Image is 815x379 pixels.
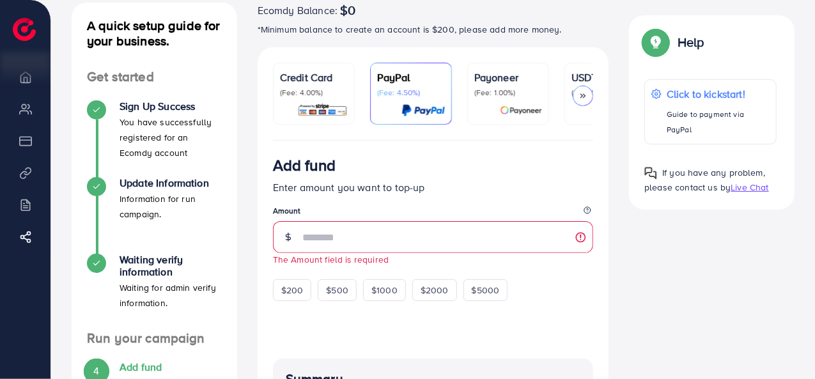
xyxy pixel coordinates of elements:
h4: Waiting verify information [120,254,222,278]
p: *Minimum balance to create an account is $200, please add more money. [258,22,609,37]
h4: Run your campaign [72,330,237,346]
span: $0 [340,3,355,18]
h4: A quick setup guide for your business. [72,18,237,49]
span: $1000 [371,284,398,297]
h4: Get started [72,69,237,85]
p: Payoneer [474,70,542,85]
h4: Update Information [120,177,222,189]
img: card [401,103,445,118]
p: (Fee: 1.00%) [474,88,542,98]
img: card [500,103,542,118]
img: card [297,103,348,118]
li: Sign Up Success [72,100,237,177]
li: Update Information [72,177,237,254]
legend: Amount [273,205,594,221]
span: Live Chat [731,181,768,194]
h4: Add fund [120,361,222,373]
img: logo [13,18,36,41]
span: 4 [93,364,99,378]
p: You have successfully registered for an Ecomdy account [120,114,222,160]
p: Information for run campaign. [120,191,222,222]
span: $2000 [421,284,449,297]
span: $5000 [472,284,500,297]
p: USDT [571,70,639,85]
p: (Fee: 0.00%) [571,88,639,98]
iframe: Chat [761,321,805,369]
img: Popup guide [644,167,657,180]
h4: Sign Up Success [120,100,222,112]
span: If you have any problem, please contact us by [644,166,765,194]
span: $200 [281,284,304,297]
img: Popup guide [644,31,667,54]
p: (Fee: 4.50%) [377,88,445,98]
p: Enter amount you want to top-up [273,180,594,195]
p: Help [678,35,704,50]
p: Waiting for admin verify information. [120,280,222,311]
p: (Fee: 4.00%) [280,88,348,98]
small: The Amount field is required [273,253,389,265]
span: $500 [326,284,348,297]
li: Waiting verify information [72,254,237,330]
span: Ecomdy Balance: [258,3,338,18]
p: PayPal [377,70,445,85]
p: Credit Card [280,70,348,85]
p: Guide to payment via PayPal [667,107,770,137]
p: Click to kickstart! [667,86,770,102]
h3: Add fund [273,156,336,174]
